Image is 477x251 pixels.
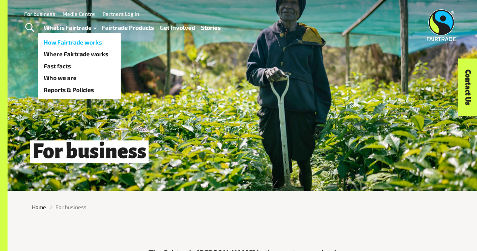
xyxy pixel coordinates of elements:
a: Who we are [38,72,121,84]
a: Stories [201,22,221,33]
img: Fairtrade Australia New Zealand logo [427,9,456,41]
a: How Fairtrade works [38,36,121,48]
a: Home [32,203,46,211]
span: For business [55,203,86,211]
a: Partners Log In [103,11,139,17]
a: Where Fairtrade works [38,48,121,60]
a: Fast facts [38,60,121,72]
a: Get Involved [160,22,195,33]
a: Reports & Policies [38,84,121,96]
a: Fairtrade Products [102,22,154,33]
a: For business [24,11,55,17]
span: For business [30,140,149,163]
a: What is Fairtrade [44,22,96,33]
a: Media Centre [63,11,95,17]
a: Toggle Search [20,18,39,37]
